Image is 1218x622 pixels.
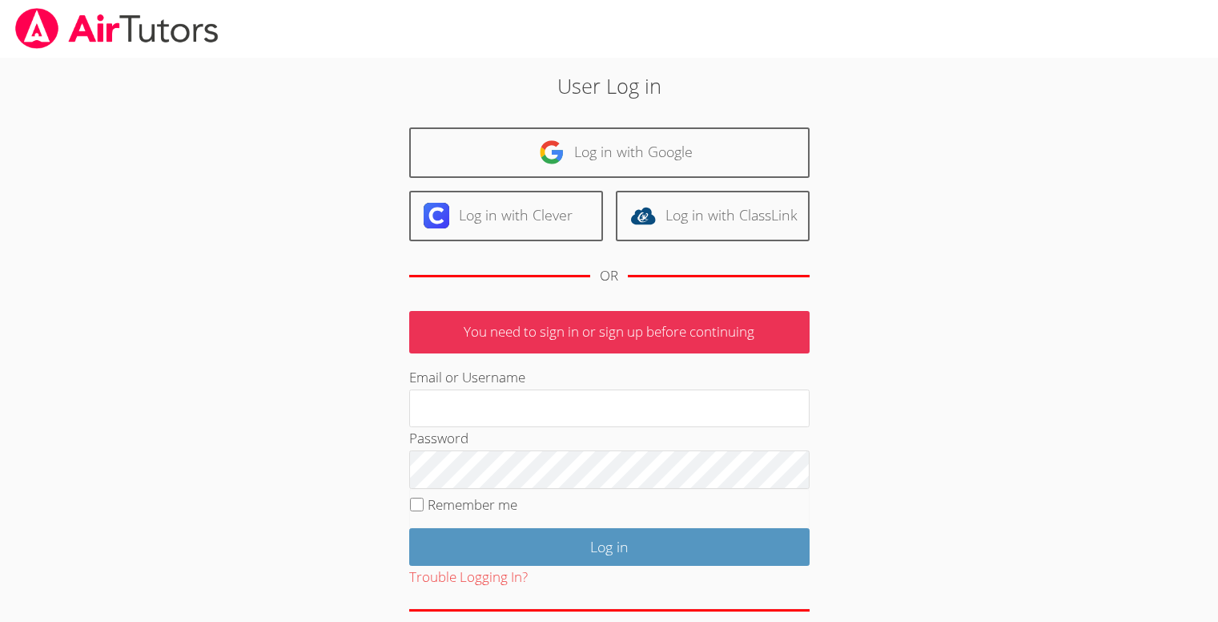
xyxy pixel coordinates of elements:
[409,311,810,353] p: You need to sign in or sign up before continuing
[600,265,618,288] div: OR
[409,127,810,178] a: Log in with Google
[14,8,220,49] img: airtutors_banner-c4298cdbf04f3fff15de1276eac7730deb9818008684d7c2e4769d2f7ddbe033.png
[424,203,449,228] img: clever-logo-6eab21bc6e7a338710f1a6ff85c0baf02591cd810cc4098c63d3a4b26e2feb20.svg
[280,71,938,101] h2: User Log in
[539,139,565,165] img: google-logo-50288ca7cdecda66e5e0955fdab243c47b7ad437acaf1139b6f446037453330a.svg
[428,495,517,514] label: Remember me
[409,429,468,447] label: Password
[409,528,810,566] input: Log in
[630,203,656,228] img: classlink-logo-d6bb404cc1216ec64c9a2012d9dc4662098be43eaf13dc465df04b49fa7ab582.svg
[616,191,810,241] a: Log in with ClassLink
[409,566,528,589] button: Trouble Logging In?
[409,368,525,386] label: Email or Username
[409,191,603,241] a: Log in with Clever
